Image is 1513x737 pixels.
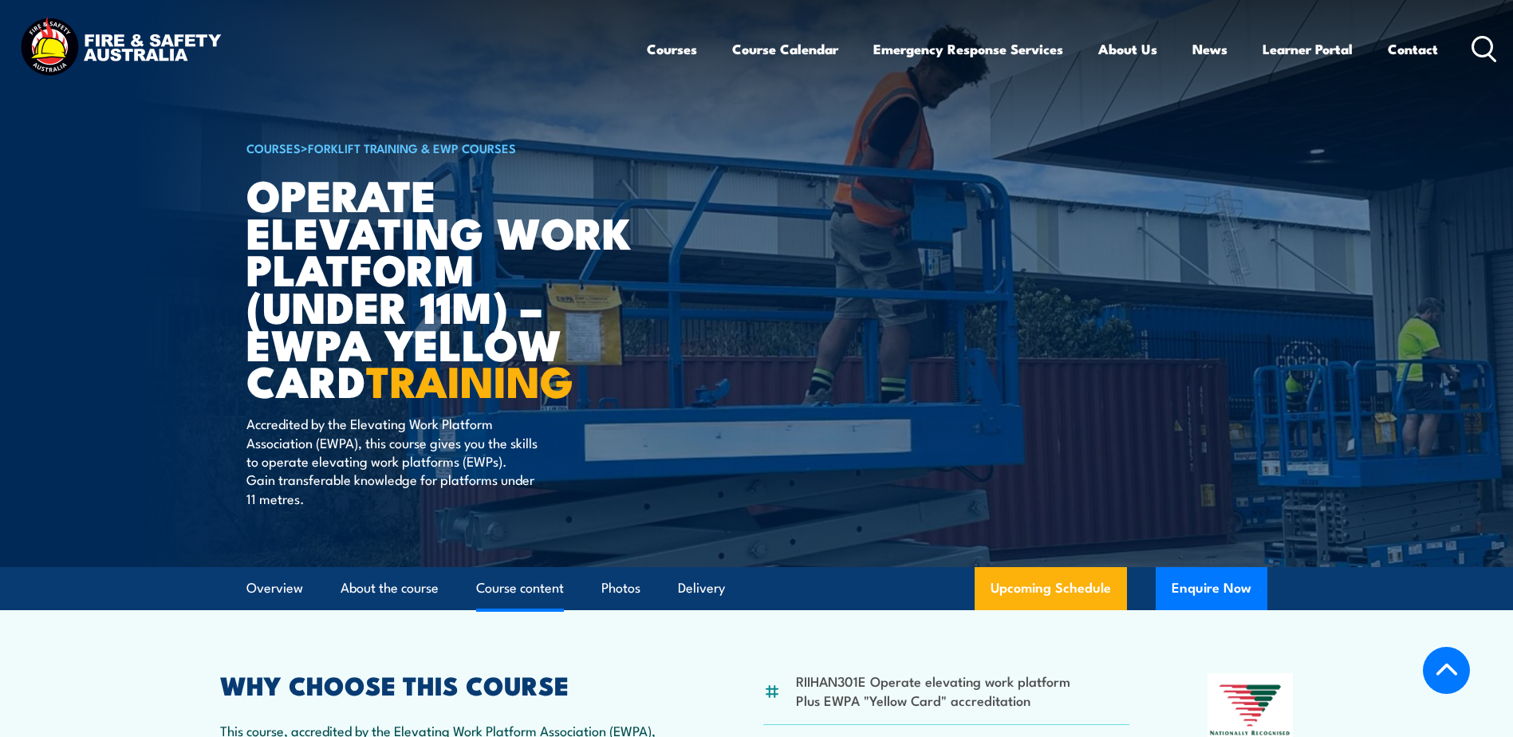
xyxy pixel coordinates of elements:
li: RIIHAN301E Operate elevating work platform [796,672,1070,690]
a: Learner Portal [1263,28,1353,70]
a: Course content [476,567,564,609]
a: About Us [1098,28,1157,70]
button: Enquire Now [1156,567,1267,610]
h6: > [246,138,640,157]
a: Photos [601,567,640,609]
strong: TRAINING [366,346,573,412]
p: Accredited by the Elevating Work Platform Association (EWPA), this course gives you the skills to... [246,414,538,507]
h1: Operate Elevating Work Platform (under 11m) – EWPA Yellow Card [246,175,640,399]
a: Delivery [678,567,725,609]
a: About the course [341,567,439,609]
a: Courses [647,28,697,70]
a: Course Calendar [732,28,838,70]
h2: WHY CHOOSE THIS COURSE [220,673,686,696]
a: Emergency Response Services [873,28,1063,70]
a: Forklift Training & EWP Courses [308,139,516,156]
a: Upcoming Schedule [975,567,1127,610]
li: Plus EWPA "Yellow Card" accreditation [796,691,1070,709]
a: COURSES [246,139,301,156]
a: News [1192,28,1227,70]
a: Contact [1388,28,1438,70]
a: Overview [246,567,303,609]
